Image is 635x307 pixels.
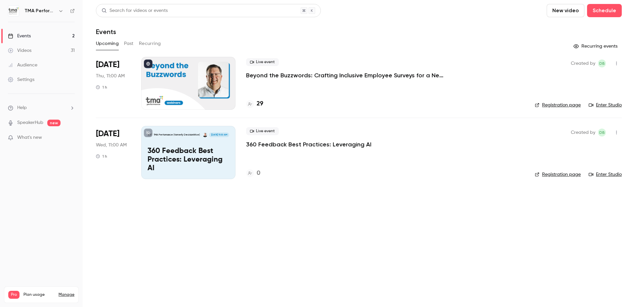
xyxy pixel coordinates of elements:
span: Live event [246,58,279,66]
span: Pro [8,291,20,299]
button: Upcoming [96,38,119,49]
span: [DATE] [96,129,119,139]
p: 360 Feedback Best Practices: Leveraging AI [148,147,229,173]
span: Wed, 11:00 AM [96,142,127,148]
a: SpeakerHub [17,119,43,126]
span: Created by [571,59,595,67]
span: Plan usage [23,292,55,297]
div: Videos [8,47,31,54]
span: new [47,120,61,126]
h4: 0 [257,169,260,178]
a: 360 Feedback Best Practices: Leveraging AI [246,140,371,148]
span: What's new [17,134,42,141]
button: New video [547,4,584,17]
span: Created by [571,129,595,136]
iframe: Noticeable Trigger [67,135,75,141]
span: Live event [246,127,279,135]
a: Enter Studio [589,171,622,178]
span: DB [599,59,605,67]
span: Devin Black [598,59,606,67]
div: Sep 24 Wed, 11:00 AM (America/Denver) [96,126,131,179]
button: Recurring [139,38,161,49]
span: [DATE] 11:00 AM [209,133,229,137]
a: Registration page [535,102,581,108]
span: [DATE] [96,59,119,70]
div: Audience [8,62,37,68]
li: help-dropdown-opener [8,104,75,111]
button: Past [124,38,134,49]
span: DB [599,129,605,136]
img: Charles Rogel [203,133,207,137]
div: Search for videos or events [102,7,168,14]
img: TMA Performance (formerly DecisionWise) [8,6,19,16]
a: 0 [246,169,260,178]
span: Thu, 11:00 AM [96,73,125,79]
div: 1 h [96,85,107,90]
div: Sep 4 Thu, 11:00 AM (America/Denver) [96,57,131,110]
button: Recurring events [571,41,622,52]
h1: Events [96,28,116,36]
a: Manage [59,292,74,297]
h4: 29 [257,99,263,108]
p: TMA Performance (formerly DecisionWise) [154,133,200,136]
a: 360 Feedback Best Practices: Leveraging AITMA Performance (formerly DecisionWise)Charles Rogel[DA... [141,126,235,179]
span: Devin Black [598,129,606,136]
h6: TMA Performance (formerly DecisionWise) [24,8,56,14]
div: Settings [8,76,34,83]
a: Beyond the Buzzwords: Crafting Inclusive Employee Surveys for a New Political Era [246,71,444,79]
div: 1 h [96,154,107,159]
a: Enter Studio [589,102,622,108]
span: Help [17,104,27,111]
div: Events [8,33,31,39]
a: Registration page [535,171,581,178]
button: Schedule [587,4,622,17]
a: 29 [246,99,263,108]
